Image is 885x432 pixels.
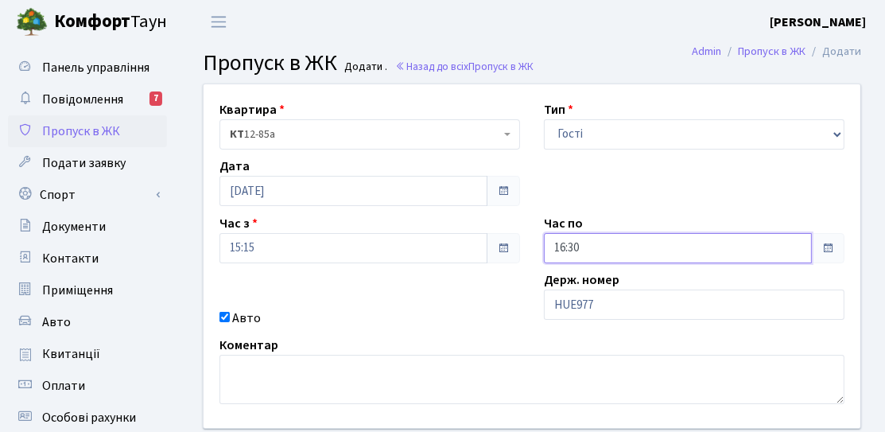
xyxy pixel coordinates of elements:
[149,91,162,106] div: 7
[42,282,113,299] span: Приміщення
[219,119,520,150] span: <b>КТ</b>&nbsp;&nbsp;&nbsp;&nbsp;12-85а
[42,154,126,172] span: Подати заявку
[8,115,167,147] a: Пропуск в ЖК
[8,243,167,274] a: Контакти
[42,313,71,331] span: Авто
[42,345,100,363] span: Квитанції
[8,84,167,115] a: Повідомлення7
[395,59,534,74] a: Назад до всіхПропуск в ЖК
[544,100,573,119] label: Тип
[219,157,250,176] label: Дата
[770,14,866,31] b: [PERSON_NAME]
[219,336,278,355] label: Коментар
[219,100,285,119] label: Квартира
[544,214,583,233] label: Час по
[8,274,167,306] a: Приміщення
[692,43,721,60] a: Admin
[42,218,106,235] span: Документи
[203,47,337,79] span: Пропуск в ЖК
[8,147,167,179] a: Подати заявку
[199,9,239,35] button: Переключити навігацію
[42,409,136,426] span: Особові рахунки
[54,9,130,34] b: Комфорт
[42,377,85,395] span: Оплати
[8,52,167,84] a: Панель управління
[230,126,244,142] b: КТ
[219,214,258,233] label: Час з
[770,13,866,32] a: [PERSON_NAME]
[230,126,500,142] span: <b>КТ</b>&nbsp;&nbsp;&nbsp;&nbsp;12-85а
[468,59,534,74] span: Пропуск в ЖК
[8,338,167,370] a: Квитанції
[805,43,861,60] li: Додати
[42,123,120,140] span: Пропуск в ЖК
[232,309,261,328] label: Авто
[668,35,885,68] nav: breadcrumb
[8,179,167,211] a: Спорт
[8,306,167,338] a: Авто
[342,60,388,74] small: Додати .
[42,59,149,76] span: Панель управління
[8,211,167,243] a: Документи
[16,6,48,38] img: logo.png
[42,91,123,108] span: Повідомлення
[54,9,167,36] span: Таун
[544,270,619,290] label: Держ. номер
[8,370,167,402] a: Оплати
[738,43,805,60] a: Пропуск в ЖК
[544,290,844,320] input: AA0001AA
[42,250,99,267] span: Контакти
